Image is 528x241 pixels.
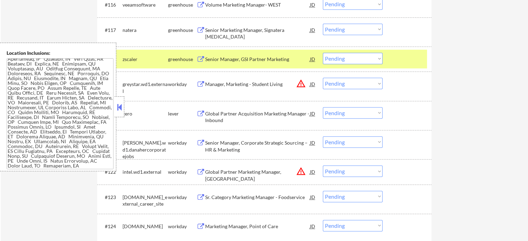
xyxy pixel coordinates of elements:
div: #124 [105,223,117,230]
div: Location Inclusions: [7,50,114,57]
div: workday [168,81,196,88]
div: intel.wd1.external [123,169,168,175]
div: JD [309,220,316,232]
div: workday [168,223,196,230]
div: workday [168,169,196,175]
div: workday [168,194,196,201]
div: JD [309,191,316,203]
div: JD [309,107,316,120]
div: Senior Manager, GSI Partner Marketing [205,56,310,63]
div: Manager, Marketing - Student Living [205,81,310,88]
div: Senior Marketing Manager, Signatera [MEDICAL_DATA] [205,27,310,40]
div: #122 [105,169,117,175]
div: JD [309,53,316,65]
div: Senior Manager, Corporate Strategic Sourcing – HR & Marketing [205,139,310,153]
div: greenhouse [168,56,196,63]
div: Sr. Category Marketing Manager - Foodservice [205,194,310,201]
div: #123 [105,194,117,201]
div: xero [123,110,168,117]
div: Volume Marketing Manager- WEST [205,1,310,8]
div: lever [168,110,196,117]
div: natera [123,27,168,34]
button: warning_amber [296,79,306,88]
div: JD [309,78,316,90]
div: veeamsoftware [123,1,168,8]
div: greystar.wd1.external [123,81,168,94]
div: JD [309,165,316,178]
div: Marketing Manager, Point of Care [205,223,310,230]
div: [DOMAIN_NAME]_external_career_site [123,194,168,207]
div: greenhouse [168,27,196,34]
div: Global Partner Acquisition Marketing Manager - Inbound [205,110,310,124]
div: Global Partner Marketing Manager, [GEOGRAPHIC_DATA] [205,169,310,182]
div: #117 [105,27,117,34]
div: JD [309,24,316,36]
div: zscaler [123,56,168,63]
div: workday [168,139,196,146]
button: warning_amber [296,166,306,176]
div: [PERSON_NAME].wd1.danahercorporatejobs [123,139,168,160]
div: JD [309,136,316,149]
div: [DOMAIN_NAME] [123,223,168,230]
div: greenhouse [168,1,196,8]
div: #116 [105,1,117,8]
